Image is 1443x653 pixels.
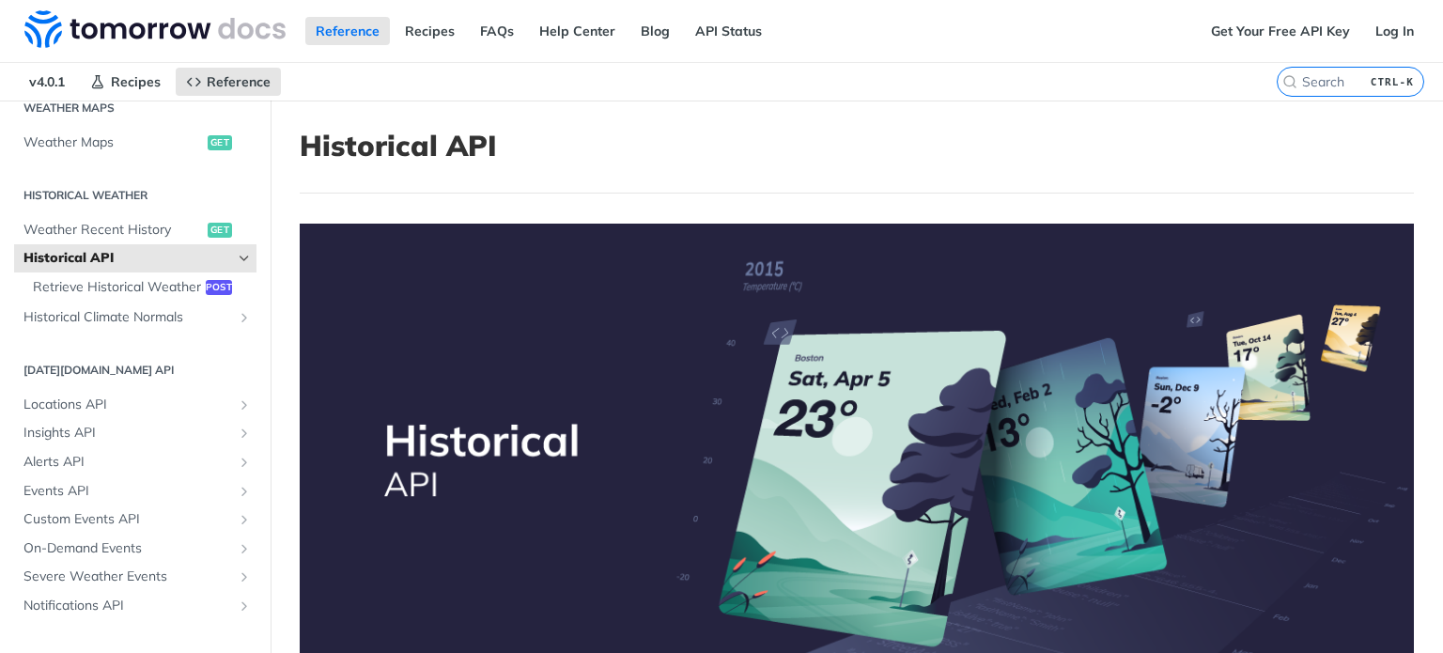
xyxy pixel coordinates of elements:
a: Log In [1365,17,1424,45]
button: Show subpages for Historical Climate Normals [237,310,252,325]
a: API Status [685,17,772,45]
span: Alerts API [23,453,232,472]
a: Reference [305,17,390,45]
span: Insights API [23,424,232,443]
span: Severe Weather Events [23,567,232,586]
button: Show subpages for Severe Weather Events [237,569,252,584]
span: Reference [207,73,271,90]
span: Weather Recent History [23,221,203,240]
span: Recipes [111,73,161,90]
kbd: CTRL-K [1366,72,1419,91]
span: On-Demand Events [23,539,232,558]
a: Reference [176,68,281,96]
a: Get Your Free API Key [1201,17,1360,45]
span: Weather Maps [23,133,203,152]
span: Locations API [23,396,232,414]
button: Show subpages for Notifications API [237,599,252,614]
span: Events API [23,482,232,501]
a: Retrieve Historical Weatherpost [23,273,256,302]
button: Show subpages for On-Demand Events [237,541,252,556]
span: get [208,135,232,150]
button: Show subpages for Locations API [237,397,252,412]
a: Severe Weather EventsShow subpages for Severe Weather Events [14,563,256,591]
span: Custom Events API [23,510,232,529]
a: Recipes [395,17,465,45]
a: Historical Climate NormalsShow subpages for Historical Climate Normals [14,303,256,332]
span: Historical API [23,249,232,268]
button: Show subpages for Alerts API [237,455,252,470]
h2: [DATE][DOMAIN_NAME] API [14,362,256,379]
a: FAQs [470,17,524,45]
a: Help Center [529,17,626,45]
button: Show subpages for Insights API [237,426,252,441]
span: Retrieve Historical Weather [33,278,201,297]
svg: Search [1282,74,1297,89]
img: Tomorrow.io Weather API Docs [24,10,286,48]
a: On-Demand EventsShow subpages for On-Demand Events [14,535,256,563]
a: Events APIShow subpages for Events API [14,477,256,505]
span: get [208,223,232,238]
span: v4.0.1 [19,68,75,96]
h1: Historical API [300,129,1414,163]
button: Hide subpages for Historical API [237,251,252,266]
span: post [206,280,232,295]
h2: Weather Maps [14,100,256,117]
a: Blog [630,17,680,45]
a: Locations APIShow subpages for Locations API [14,391,256,419]
a: Insights APIShow subpages for Insights API [14,419,256,447]
a: Custom Events APIShow subpages for Custom Events API [14,505,256,534]
a: Alerts APIShow subpages for Alerts API [14,448,256,476]
span: Notifications API [23,597,232,615]
a: Recipes [80,68,171,96]
h2: Historical Weather [14,187,256,204]
span: Historical Climate Normals [23,308,232,327]
a: Historical APIHide subpages for Historical API [14,244,256,272]
a: Weather Mapsget [14,129,256,157]
a: Weather Recent Historyget [14,216,256,244]
a: Notifications APIShow subpages for Notifications API [14,592,256,620]
button: Show subpages for Events API [237,484,252,499]
button: Show subpages for Custom Events API [237,512,252,527]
